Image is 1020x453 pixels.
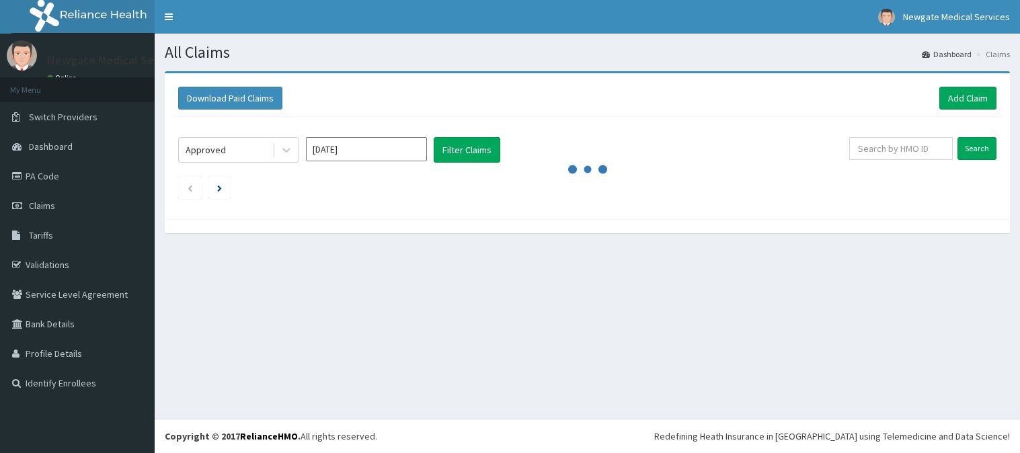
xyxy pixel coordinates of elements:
[186,143,226,157] div: Approved
[47,54,185,67] p: Newgate Medical Services
[973,48,1010,60] li: Claims
[47,73,79,83] a: Online
[187,181,193,194] a: Previous page
[922,48,972,60] a: Dashboard
[217,181,222,194] a: Next page
[29,140,73,153] span: Dashboard
[7,40,37,71] img: User Image
[29,229,53,241] span: Tariffs
[155,419,1020,453] footer: All rights reserved.
[939,87,996,110] a: Add Claim
[903,11,1010,23] span: Newgate Medical Services
[240,430,298,442] a: RelianceHMO
[849,137,953,160] input: Search by HMO ID
[306,137,427,161] input: Select Month and Year
[654,429,1010,443] div: Redefining Heath Insurance in [GEOGRAPHIC_DATA] using Telemedicine and Data Science!
[165,430,301,442] strong: Copyright © 2017 .
[957,137,996,160] input: Search
[434,137,500,163] button: Filter Claims
[567,149,608,190] svg: audio-loading
[29,200,55,212] span: Claims
[178,87,282,110] button: Download Paid Claims
[165,44,1010,61] h1: All Claims
[29,111,97,123] span: Switch Providers
[878,9,895,26] img: User Image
